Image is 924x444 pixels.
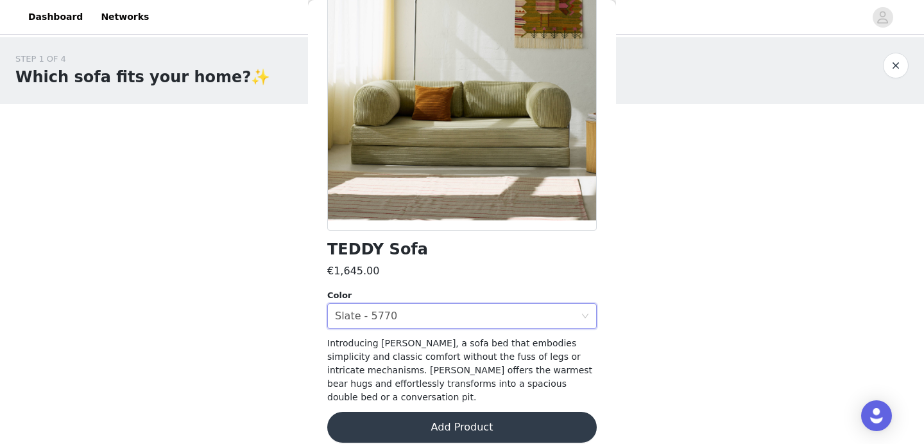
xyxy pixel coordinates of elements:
div: Color [327,289,597,302]
button: Add Product [327,412,597,443]
a: Dashboard [21,3,90,31]
a: Networks [93,3,157,31]
h3: €1,645.00 [327,263,379,279]
div: STEP 1 OF 4 [15,53,270,66]
div: Slate - 5770 [335,304,397,328]
h1: TEDDY Sofa [327,241,428,258]
div: avatar [877,7,889,28]
h1: Which sofa fits your home?✨ [15,66,270,89]
div: Open Intercom Messenger [861,400,892,431]
span: Introducing [PERSON_NAME], a sofa bed that embodies simplicity and classic comfort without the fu... [327,338,592,402]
